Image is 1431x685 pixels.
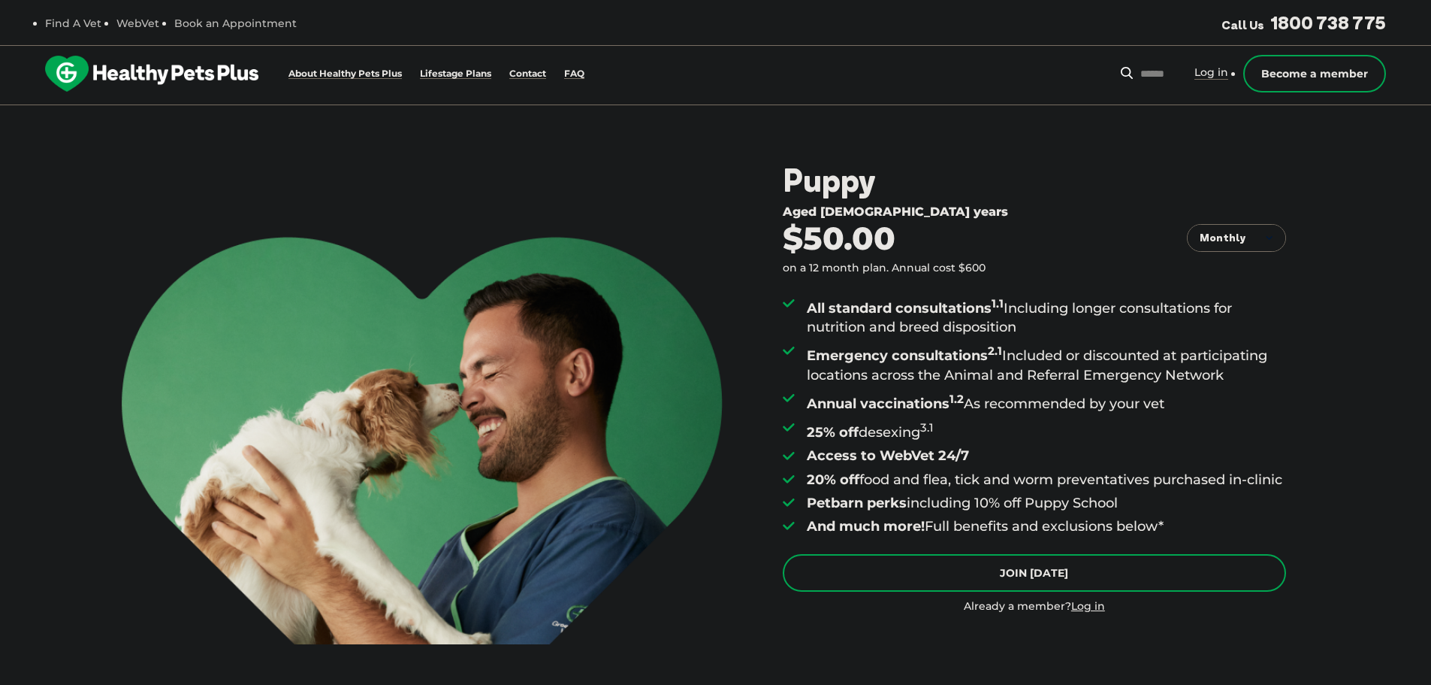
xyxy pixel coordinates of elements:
strong: And much more! [807,518,925,535]
sup: 2.1 [988,344,1002,358]
li: Full benefits and exclusions below* [807,517,1286,536]
strong: All standard consultations [807,300,1004,317]
li: including 10% off Puppy School [807,494,1286,513]
li: As recommended by your vet [807,389,1286,414]
img: <br /> <b>Warning</b>: Undefined variable $title in <b>/var/www/html/current/codepool/wp-content/... [122,237,723,644]
strong: Emergency consultations [807,347,1002,364]
div: on a 12 month plan. Annual cost $600 [783,261,986,276]
div: $50.00 [783,223,895,256]
strong: Petbarn perks [807,495,907,511]
button: Monthly [1188,225,1285,252]
sup: 3.1 [920,420,934,435]
sup: 1.1 [992,296,1004,311]
div: Puppy [783,162,1286,199]
div: Aged [DEMOGRAPHIC_DATA] years [783,205,1286,223]
strong: Annual vaccinations [807,396,964,412]
strong: Access to WebVet 24/7 [807,447,969,464]
strong: 25% off [807,424,859,441]
li: Including longer consultations for nutrition and breed disposition [807,294,1286,337]
a: Log in [1071,599,1105,613]
sup: 1.2 [949,392,964,406]
strong: 20% off [807,471,859,488]
div: Already a member? [783,599,1286,614]
li: food and flea, tick and worm preventatives purchased in-clinic [807,471,1286,490]
li: Included or discounted at participating locations across the Animal and Referral Emergency Network [807,341,1286,384]
a: Join [DATE] [783,554,1286,592]
li: desexing [807,418,1286,442]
